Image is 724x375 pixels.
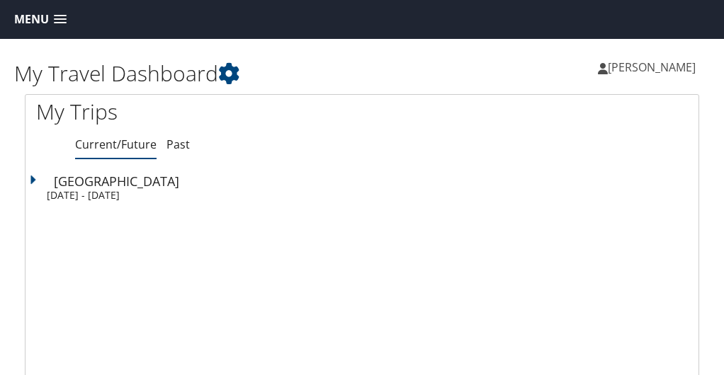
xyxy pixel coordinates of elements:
[598,46,710,88] a: [PERSON_NAME]
[36,97,351,127] h1: My Trips
[166,137,190,152] a: Past
[7,8,74,31] a: Menu
[608,59,696,75] span: [PERSON_NAME]
[14,13,49,26] span: Menu
[75,137,157,152] a: Current/Future
[14,59,362,88] h1: My Travel Dashboard
[54,175,612,187] div: [GEOGRAPHIC_DATA]
[47,189,605,202] div: [DATE] - [DATE]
